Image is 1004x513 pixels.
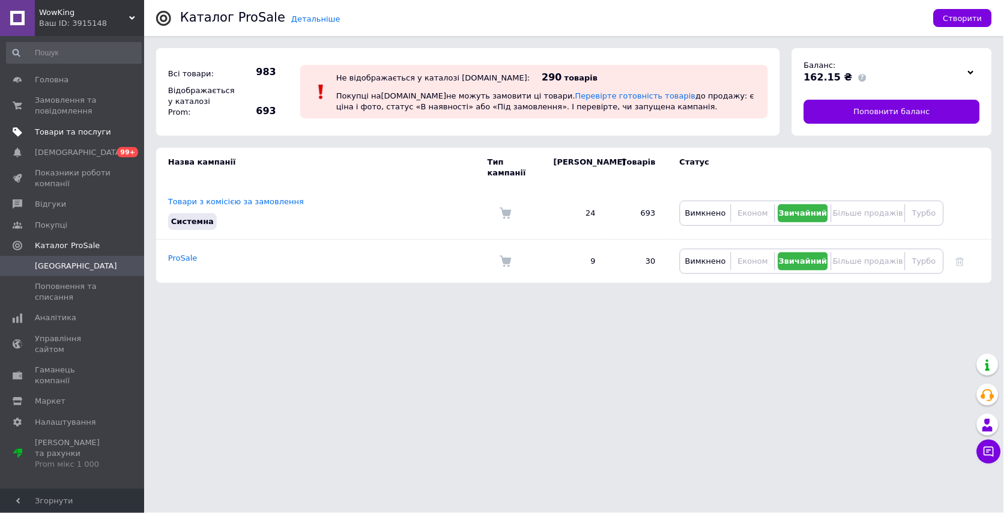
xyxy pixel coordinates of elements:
a: ProSale [168,253,197,263]
span: [PERSON_NAME] та рахунки [35,437,111,470]
td: 693 [608,187,668,240]
td: Товарів [608,148,668,187]
span: Поповнення та списання [35,281,111,303]
button: Створити [934,9,992,27]
span: товарів [564,73,597,82]
button: Економ [734,204,771,222]
div: Відображається у каталозі Prom: [165,82,231,121]
span: Відгуки [35,199,66,210]
span: Вимкнено [685,208,726,217]
img: Комісія за замовлення [500,255,512,267]
td: [PERSON_NAME] [542,148,608,187]
span: Турбо [912,256,936,266]
button: Економ [734,252,771,270]
span: Більше продажів [833,256,903,266]
span: 162.15 ₴ [804,71,853,83]
span: 99+ [117,147,138,157]
span: Головна [35,74,68,85]
a: Детальніше [291,14,340,23]
span: Управління сайтом [35,333,111,355]
span: Більше продажів [833,208,903,217]
td: 24 [542,187,608,240]
td: Назва кампанії [156,148,488,187]
span: Турбо [912,208,936,217]
span: Звичайний [779,256,827,266]
button: Більше продажів [835,252,901,270]
div: Prom мікс 1 000 [35,459,111,470]
span: Каталог ProSale [35,240,100,251]
a: Перевірте готовність товарів [575,91,696,100]
img: :exclamation: [312,83,330,101]
input: Пошук [6,42,142,64]
span: 290 [542,71,562,83]
button: Вимкнено [683,204,728,222]
span: Вимкнено [685,256,726,266]
td: Статус [668,148,944,187]
span: Маркет [35,396,65,407]
span: Покупці [35,220,67,231]
span: Баланс: [804,61,836,70]
span: Налаштування [35,417,96,428]
img: Комісія за замовлення [500,207,512,219]
button: Турбо [909,204,940,222]
span: [GEOGRAPHIC_DATA] [35,261,117,272]
span: Аналітика [35,312,76,323]
span: Показники роботи компанії [35,168,111,189]
a: Поповнити баланс [804,100,980,124]
span: 983 [234,65,276,79]
a: Видалити [956,256,964,266]
div: Каталог ProSale [180,11,285,24]
button: Більше продажів [835,204,901,222]
a: Товари з комісією за замовлення [168,197,304,206]
div: Не відображається у каталозі [DOMAIN_NAME]: [336,73,530,82]
button: Турбо [909,252,940,270]
button: Чат з покупцем [977,440,1001,464]
td: 9 [542,240,608,284]
span: Економ [738,256,768,266]
span: Поповнити баланс [854,106,930,117]
span: Замовлення та повідомлення [35,95,111,117]
button: Вимкнено [683,252,728,270]
td: 30 [608,240,668,284]
span: Створити [943,14,982,23]
span: Гаманець компанії [35,365,111,386]
div: Всі товари: [165,65,231,82]
span: Звичайний [779,208,827,217]
span: Покупці на [DOMAIN_NAME] не можуть замовити ці товари. до продажу: є ціна і фото, статус «В наявн... [336,91,754,111]
span: Системна [171,217,214,226]
td: Тип кампанії [488,148,542,187]
span: Економ [738,208,768,217]
button: Звичайний [778,252,829,270]
span: 693 [234,105,276,118]
span: Товари та послуги [35,127,111,138]
button: Звичайний [778,204,829,222]
span: WowKing [39,7,129,18]
span: [DEMOGRAPHIC_DATA] [35,147,124,158]
div: Ваш ID: 3915148 [39,18,144,29]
